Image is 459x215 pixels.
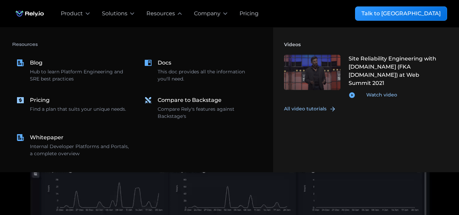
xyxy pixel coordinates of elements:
[12,129,135,161] a: WhitepaperInternal Developer Platforms and Portals, a complete overview
[158,106,258,120] div: Compare Rely's features against Backstage's
[12,55,135,87] a: BlogHub to learn Platform Engineering and SRE best practices
[355,6,447,21] a: Talk to [GEOGRAPHIC_DATA]
[158,96,222,104] div: Compare to Backstage
[12,92,135,124] a: PricingFind a plan that suits your unique needs.
[30,59,42,67] div: Blog
[30,133,64,142] div: Whitepaper
[361,10,441,18] div: Talk to [GEOGRAPHIC_DATA]
[12,38,262,51] h4: Resources
[284,38,447,51] h4: Videos
[30,68,130,83] div: Hub to learn Platform Engineering and SRE best practices
[284,105,326,112] div: All video tutorials
[102,10,127,18] div: Solutions
[146,10,175,18] div: Resources
[158,68,258,83] div: This doc provides all the information you'll need.
[12,7,47,20] a: home
[158,59,171,67] div: Docs
[194,10,220,18] div: Company
[140,55,262,87] a: DocsThis doc provides all the information you'll need.
[280,51,447,103] a: Site Reliability Engineering with [DOMAIN_NAME] (FKA [DOMAIN_NAME]) at Web Summit 2021Watch video
[61,10,83,18] div: Product
[240,10,259,18] a: Pricing
[349,55,443,87] div: Site Reliability Engineering with [DOMAIN_NAME] (FKA [DOMAIN_NAME]) at Web Summit 2021
[30,96,50,104] div: Pricing
[30,143,130,157] div: Internal Developer Platforms and Portals, a complete overview
[12,7,47,20] img: Rely.io logo
[366,91,397,98] div: Watch video
[140,92,262,124] a: Compare to BackstageCompare Rely's features against Backstage's
[284,105,344,112] a: All video tutorials
[30,106,126,113] div: Find a plan that suits your unique needs.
